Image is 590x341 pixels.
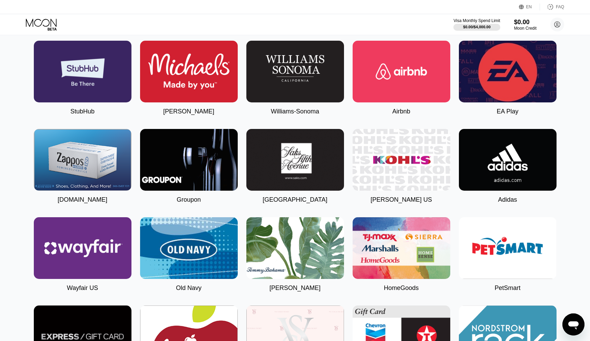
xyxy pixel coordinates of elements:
[177,196,201,203] div: Groupon
[67,284,98,292] div: Wayfair US
[263,196,327,203] div: [GEOGRAPHIC_DATA]
[514,26,537,31] div: Moon Credit
[269,284,321,292] div: [PERSON_NAME]
[163,108,214,115] div: [PERSON_NAME]
[463,25,491,29] div: $0.00 / $4,000.00
[494,284,520,292] div: PetSmart
[271,108,319,115] div: Williams-Sonoma
[453,18,500,23] div: Visa Monthly Spend Limit
[526,4,532,9] div: EN
[498,196,517,203] div: Adidas
[371,196,432,203] div: [PERSON_NAME] US
[58,196,107,203] div: [DOMAIN_NAME]
[453,18,500,31] div: Visa Monthly Spend Limit$0.00/$4,000.00
[519,3,540,10] div: EN
[496,108,518,115] div: EA Play
[562,313,584,335] iframe: Botão para abrir a janela de mensagens
[384,284,419,292] div: HomeGoods
[514,19,537,26] div: $0.00
[392,108,410,115] div: Airbnb
[556,4,564,9] div: FAQ
[176,284,201,292] div: Old Navy
[70,108,95,115] div: StubHub
[540,3,564,10] div: FAQ
[514,19,537,31] div: $0.00Moon Credit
